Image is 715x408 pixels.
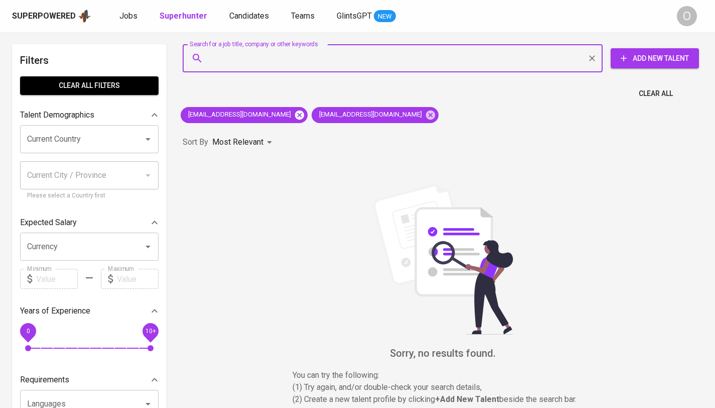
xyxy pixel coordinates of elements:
div: Most Relevant [212,133,275,152]
b: + Add New Talent [435,394,499,404]
p: Expected Salary [20,217,77,229]
p: You can try the following : [293,369,594,381]
p: (2) Create a new talent profile by clicking beside the search bar. [293,393,594,405]
a: Candidates [229,10,271,23]
img: file_searching.svg [368,184,518,335]
span: [EMAIL_ADDRESS][DOMAIN_NAME] [181,110,297,120]
div: Superpowered [12,11,76,22]
a: GlintsGPT NEW [337,10,396,23]
span: Jobs [119,11,137,21]
button: Open [141,132,155,146]
div: [EMAIL_ADDRESS][DOMAIN_NAME] [181,107,308,123]
span: Teams [291,11,315,21]
div: Expected Salary [20,213,159,233]
span: GlintsGPT [337,11,372,21]
h6: Filters [20,52,159,68]
div: O [677,6,697,26]
input: Value [36,269,78,289]
div: [EMAIL_ADDRESS][DOMAIN_NAME] [312,107,439,123]
span: Clear All [639,87,673,100]
button: Clear All filters [20,76,159,95]
a: Teams [291,10,317,23]
p: Talent Demographics [20,109,94,121]
span: Add New Talent [619,52,691,65]
input: Value [117,269,159,289]
h6: Sorry, no results found. [183,345,703,361]
a: Superpoweredapp logo [12,9,91,24]
span: Clear All filters [28,79,151,92]
p: Most Relevant [212,136,263,148]
img: app logo [78,9,91,24]
div: Requirements [20,370,159,390]
p: Sort By [183,136,208,148]
p: (1) Try again, and/or double-check your search details, [293,381,594,393]
button: Clear [585,51,599,65]
span: 10+ [145,328,156,335]
button: Open [141,240,155,254]
p: Years of Experience [20,305,90,317]
a: Jobs [119,10,139,23]
div: Talent Demographics [20,105,159,125]
div: Years of Experience [20,301,159,321]
span: 0 [26,328,30,335]
p: Requirements [20,374,69,386]
button: Clear All [635,84,677,103]
p: Please select a Country first [27,191,152,201]
span: NEW [374,12,396,22]
span: [EMAIL_ADDRESS][DOMAIN_NAME] [312,110,428,120]
a: Superhunter [160,10,209,23]
b: Superhunter [160,11,207,21]
button: Add New Talent [611,48,699,68]
span: Candidates [229,11,269,21]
